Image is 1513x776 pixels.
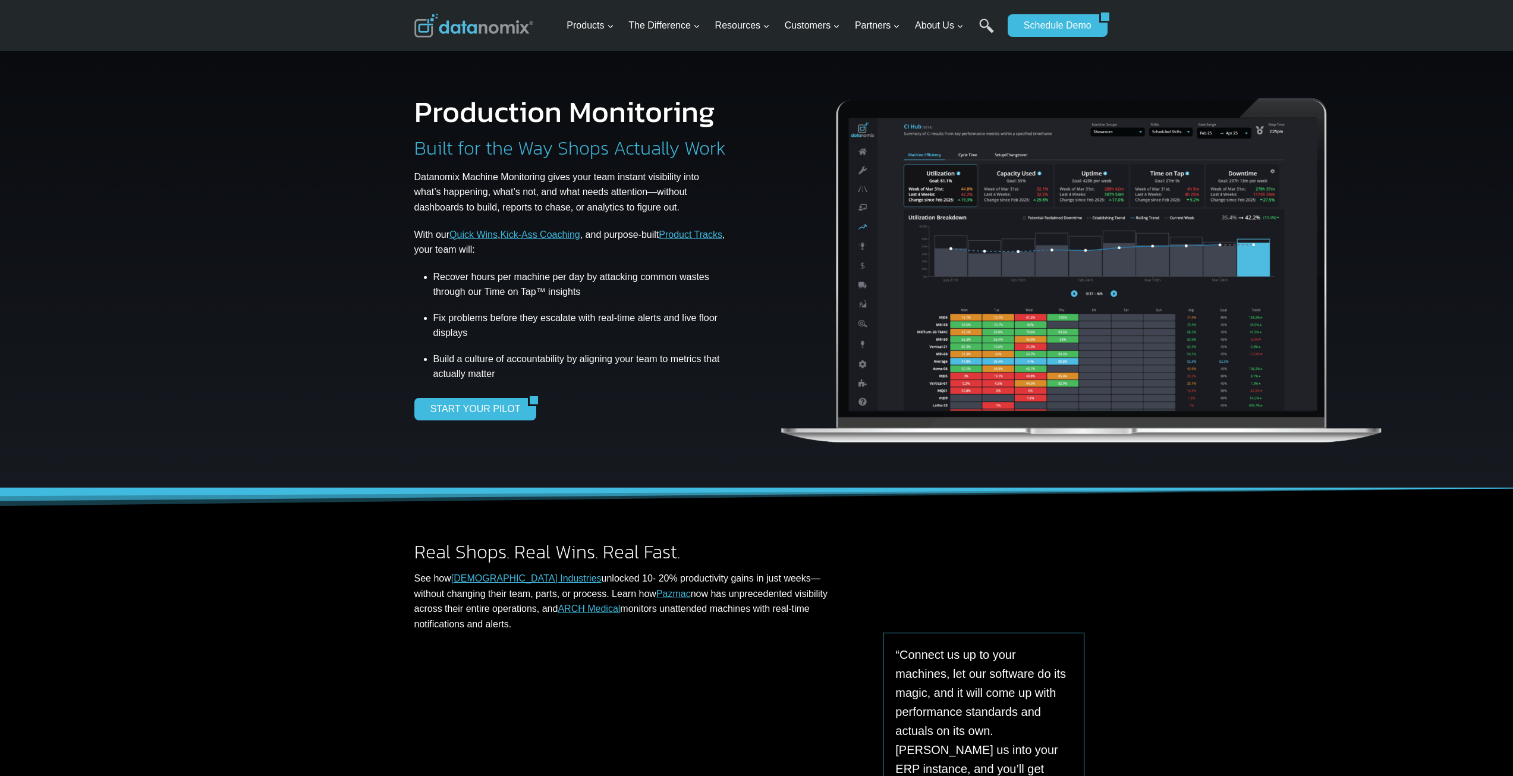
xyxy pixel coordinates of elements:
span: The Difference [628,18,700,33]
a: Search [979,18,994,45]
h1: Production Monitoring [414,97,715,127]
a: Kick-Ass Coaching [500,230,580,240]
a: Pazmac [656,589,691,599]
span: Resources [715,18,770,33]
a: ARCH Medical [558,604,620,614]
h2: Built for the Way Shops Actually Work [414,139,726,158]
span: Customers [785,18,840,33]
li: Fix problems before they escalate with real-time alerts and live floor displays [433,304,728,347]
p: With our , , and purpose-built , your team will: [414,227,728,257]
img: Datanomix [414,14,533,37]
a: START YOUR PILOT [414,398,529,420]
nav: Primary Navigation [562,7,1002,45]
img: Datanomix Production Monitoring Software Continuous Improvement Hub [778,61,1387,463]
h2: Real Shops. Real Wins. Real Fast. [414,542,850,561]
a: [DEMOGRAPHIC_DATA] Industries [451,573,602,583]
li: Recover hours per machine per day by attacking common wastes through our Time on Tap™ insights [433,269,728,304]
a: Schedule Demo [1008,14,1099,37]
a: Quick Wins [449,230,498,240]
span: Products [567,18,614,33]
span: About Us [915,18,964,33]
li: Build a culture of accountability by aligning your team to metrics that actually matter [433,347,728,386]
span: Partners [855,18,900,33]
a: Product Tracks [659,230,722,240]
p: Datanomix Machine Monitoring gives your team instant visibility into what’s happening, what’s not... [414,169,728,215]
p: See how unlocked 10- 20% productivity gains in just weeks—without changing their team, parts, or ... [414,571,850,632]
